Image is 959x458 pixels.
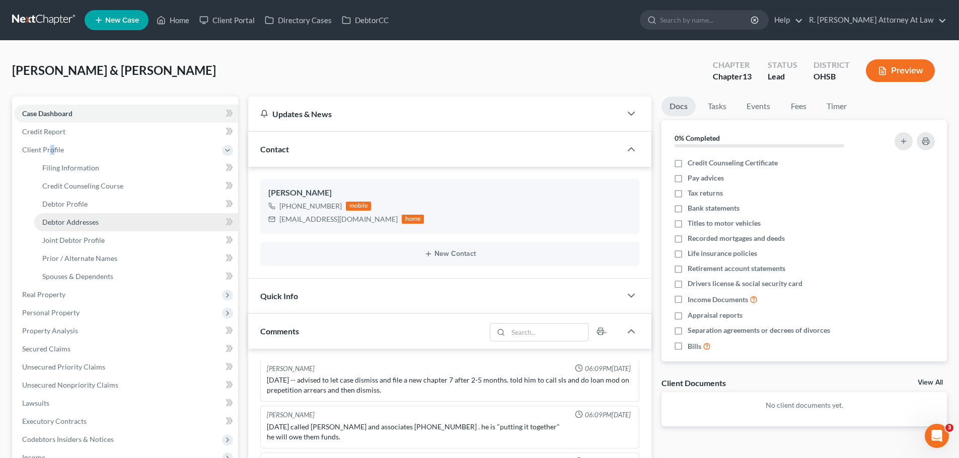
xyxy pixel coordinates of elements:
div: [PERSON_NAME] [268,187,631,199]
span: Secured Claims [22,344,70,353]
span: 06:09PM[DATE] [585,410,631,420]
a: Filing Information [34,159,238,177]
span: Separation agreements or decrees of divorces [688,325,830,335]
a: Credit Report [14,123,238,141]
a: Unsecured Nonpriority Claims [14,376,238,394]
span: Unsecured Nonpriority Claims [22,381,118,389]
button: Preview [866,59,935,82]
a: Events [739,97,778,116]
a: Home [152,11,194,29]
iframe: Intercom live chat [925,424,949,448]
a: Executory Contracts [14,412,238,430]
span: Tax returns [688,188,723,198]
a: Debtor Profile [34,195,238,213]
a: Credit Counseling Course [34,177,238,195]
a: Fees [782,97,815,116]
span: Lawsuits [22,399,49,407]
div: [EMAIL_ADDRESS][DOMAIN_NAME] [279,214,398,224]
a: Case Dashboard [14,105,238,123]
span: Retirement account statements [688,263,785,273]
a: View All [918,379,943,386]
span: Bank statements [688,203,740,213]
span: Case Dashboard [22,109,72,118]
a: Unsecured Priority Claims [14,358,238,376]
span: Real Property [22,290,65,299]
span: Life insurance policies [688,248,757,258]
span: Joint Debtor Profile [42,236,105,244]
div: mobile [346,202,371,211]
a: Debtor Addresses [34,213,238,231]
input: Search... [508,324,588,341]
a: Timer [819,97,855,116]
a: Prior / Alternate Names [34,249,238,267]
div: [PHONE_NUMBER] [279,201,342,211]
span: Credit Counseling Certificate [688,158,778,168]
div: District [814,59,850,71]
span: Debtor Profile [42,200,88,208]
button: New Contact [268,250,631,258]
input: Search by name... [660,11,752,29]
span: New Case [105,17,139,24]
span: 06:09PM[DATE] [585,364,631,374]
span: Appraisal reports [688,310,743,320]
a: Client Portal [194,11,260,29]
span: Quick Info [260,291,298,301]
span: [PERSON_NAME] & [PERSON_NAME] [12,63,216,77]
div: Lead [768,71,797,82]
span: Prior / Alternate Names [42,254,117,262]
span: Spouses & Dependents [42,272,113,281]
a: Tasks [700,97,734,116]
span: Contact [260,144,289,154]
span: Bills [688,341,701,351]
a: Secured Claims [14,340,238,358]
a: Lawsuits [14,394,238,412]
a: Docs [661,97,696,116]
div: [DATE] -- advised to let case dismiss and file a new chapter 7 after 2-5 months. told him to call... [267,375,633,395]
div: [DATE] called [PERSON_NAME] and associates [PHONE_NUMBER] . he is "putting it together" he will o... [267,422,633,442]
span: Property Analysis [22,326,78,335]
span: Debtor Addresses [42,218,99,226]
div: [PERSON_NAME] [267,410,315,420]
p: No client documents yet. [670,400,939,410]
span: Filing Information [42,163,99,172]
span: Credit Report [22,127,65,136]
div: [PERSON_NAME] [267,364,315,374]
span: Executory Contracts [22,417,87,425]
span: Pay advices [688,173,724,183]
div: Client Documents [661,378,726,388]
div: Chapter [713,71,752,82]
span: Drivers license & social security card [688,279,802,289]
a: DebtorCC [337,11,394,29]
span: 3 [945,424,953,432]
span: Codebtors Insiders & Notices [22,435,114,443]
div: Updates & News [260,109,609,119]
a: Directory Cases [260,11,337,29]
span: Credit Counseling Course [42,181,123,190]
a: Property Analysis [14,322,238,340]
span: 13 [743,71,752,81]
div: Chapter [713,59,752,71]
span: Personal Property [22,308,80,317]
span: Titles to motor vehicles [688,218,761,228]
a: Joint Debtor Profile [34,231,238,249]
a: R. [PERSON_NAME] Attorney At Law [804,11,946,29]
span: Comments [260,326,299,336]
a: Help [769,11,803,29]
div: home [402,215,424,224]
a: Spouses & Dependents [34,267,238,286]
strong: 0% Completed [675,134,720,142]
div: OHSB [814,71,850,82]
span: Income Documents [688,295,748,305]
span: Recorded mortgages and deeds [688,233,785,243]
div: Status [768,59,797,71]
span: Unsecured Priority Claims [22,362,105,371]
span: Client Profile [22,145,64,154]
